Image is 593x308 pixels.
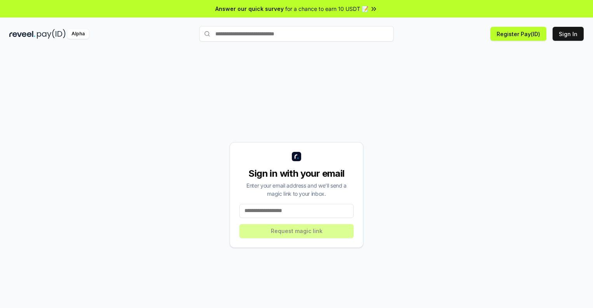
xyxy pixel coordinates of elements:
span: for a chance to earn 10 USDT 📝 [285,5,368,13]
div: Sign in with your email [239,167,354,180]
button: Register Pay(ID) [490,27,546,41]
div: Enter your email address and we’ll send a magic link to your inbox. [239,181,354,198]
img: reveel_dark [9,29,35,39]
div: Alpha [67,29,89,39]
img: pay_id [37,29,66,39]
button: Sign In [553,27,584,41]
img: logo_small [292,152,301,161]
span: Answer our quick survey [215,5,284,13]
